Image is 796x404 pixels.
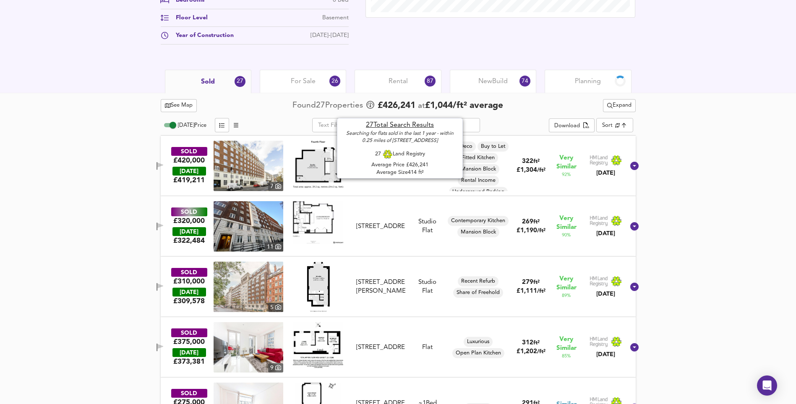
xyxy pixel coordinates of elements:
[554,121,580,131] div: Download
[458,177,499,184] span: Rental Income
[353,278,408,296] div: Flat 169, Russell Court, Woburn Place, WC1H 0LR
[590,276,622,287] img: Land Registry
[171,328,207,337] div: SOLD
[590,169,622,177] div: [DATE]
[161,99,197,112] button: See Map
[453,288,503,298] div: Share of Freehold
[214,141,283,191] a: property thumbnail 7
[418,102,425,110] span: at
[214,201,283,252] a: property thumbnail 11
[562,292,571,299] span: 89 %
[556,214,577,232] span: Very Similar
[449,188,508,196] span: Underground Parking
[562,171,571,178] span: 92 %
[173,236,205,245] span: £ 322,484
[161,317,636,378] div: SOLD£375,000 [DATE]£373,381property thumbnail 9 Floorplan[STREET_ADDRESS]FlatLuxuriousOpen Plan K...
[464,338,493,346] span: Luxurious
[161,136,636,196] div: SOLD£420,000 [DATE]£419,211property thumbnail 7 Floorplan[STREET_ADDRESS]Studio FlatArt DecoBuy t...
[312,118,480,132] input: Text Filter...
[478,77,508,86] span: New Build
[590,290,622,298] div: [DATE]
[268,363,283,373] div: 9
[517,349,545,355] span: £ 1,202
[173,156,205,165] div: £420,000
[169,13,208,22] div: Floor Level
[292,100,365,111] div: Found 27 Propert ies
[268,303,283,312] div: 5
[452,349,504,357] span: Open Plan Kitchen
[389,77,408,86] span: Rental
[172,227,206,236] div: [DATE]
[629,282,639,292] svg: Show Details
[161,196,636,257] div: SOLD£320,000 [DATE]£322,484property thumbnail 11 Floorplan[STREET_ADDRESS]Studio FlatContemporary...
[329,76,340,87] div: 26
[214,322,283,373] img: property thumbnail
[165,101,193,110] span: See Map
[161,257,636,317] div: SOLD£310,000 [DATE]£309,578property thumbnail 5 Floorplan[STREET_ADDRESS][PERSON_NAME]Studio Flat...
[422,343,433,352] div: Flat
[590,229,622,238] div: [DATE]
[537,349,545,354] span: / ft²
[172,167,206,176] div: [DATE]
[418,157,436,166] div: We've estimated the total number of bedrooms from EPC data (1 heated rooms)
[172,288,206,296] div: [DATE]
[556,275,577,292] span: Very Similar
[549,118,595,133] button: Download
[556,335,577,353] span: Very Similar
[291,77,316,86] span: For Sale
[549,118,595,133] div: split button
[293,141,343,188] img: Floorplan
[629,342,639,352] svg: Show Details
[214,322,283,373] a: property thumbnail 9
[214,262,283,312] a: property thumbnail 5
[418,278,436,296] div: Flat
[311,31,349,40] div: [DATE]-[DATE]
[173,277,205,286] div: £310,000
[214,141,283,191] img: property thumbnail
[418,218,436,236] div: Flat
[425,101,503,110] span: £ 1,044 / ft² average
[356,162,405,171] div: [STREET_ADDRESS]
[268,182,283,191] div: 7
[458,176,499,186] div: Rental Income
[172,348,206,357] div: [DATE]
[522,340,533,346] span: 312
[607,101,632,110] span: Expand
[448,217,509,225] span: Contemporary Kitchen
[590,215,622,226] img: Land Registry
[418,278,436,287] div: We've estimated the total number of bedrooms from EPC data (1 heated rooms)
[519,76,530,87] div: 74
[453,289,503,296] span: Share of Freehold
[300,262,337,312] img: Floorplan
[356,278,405,296] div: [STREET_ADDRESS][PERSON_NAME]
[457,228,499,236] span: Mansion Block
[533,280,540,285] span: ft²
[533,159,540,164] span: ft²
[603,99,636,112] div: split button
[603,99,636,112] button: Expand
[517,288,545,294] span: £ 1,111
[757,375,777,396] div: Open Intercom Messenger
[478,142,509,152] div: Buy to Let
[590,350,622,359] div: [DATE]
[356,343,405,352] div: [STREET_ADDRESS]
[178,123,206,128] span: [DATE] Price
[265,242,283,252] div: 11
[418,218,436,226] div: We've estimated the total number of bedrooms from EPC data (1 heated rooms)
[425,76,436,87] div: 87
[214,262,283,312] img: property thumbnail
[457,164,499,174] div: Mansion Block
[171,389,207,398] div: SOLD
[173,176,205,185] span: £ 419,211
[418,157,436,175] div: Flat
[293,201,343,243] img: Floorplan
[517,167,545,173] span: £ 1,304
[522,158,533,165] span: 322
[478,143,509,150] span: Buy to Let
[562,232,571,239] span: 90 %
[458,278,498,285] span: Recent Refurb
[590,336,622,347] img: Land Registry
[448,143,476,150] span: Art Deco
[457,227,499,237] div: Mansion Block
[522,279,533,286] span: 279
